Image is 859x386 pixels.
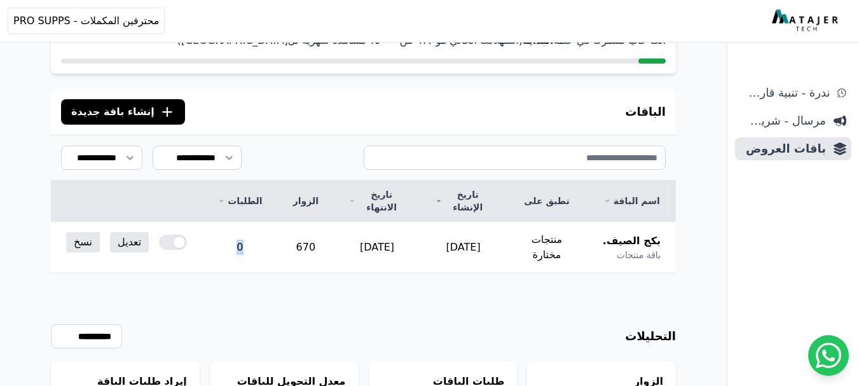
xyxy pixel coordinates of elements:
[617,249,661,261] span: باقة منتجات
[625,103,666,121] h3: الباقات
[8,8,165,34] button: محترفين المكملات - PRO SUPPS
[349,188,405,214] a: تاريخ الانتهاء
[506,181,587,222] th: تطبق على
[334,222,420,273] td: [DATE]
[436,188,491,214] a: تاريخ الإنشاء
[71,104,155,120] span: إنشاء باقة جديدة
[217,195,262,207] a: الطلبات
[506,222,587,273] td: منتجات مختارة
[420,222,506,273] td: [DATE]
[278,222,334,273] td: 670
[13,13,159,29] span: محترفين المكملات - PRO SUPPS
[740,112,826,130] span: مرسال - شريط دعاية
[740,140,826,158] span: باقات العروض
[66,232,100,252] a: نسخ
[625,327,676,345] h3: التحليلات
[772,10,841,32] img: MatajerTech Logo
[61,99,185,125] button: إنشاء باقة جديدة
[603,233,661,249] span: بكج الصيف.
[603,195,661,207] a: اسم الباقة
[110,232,149,252] a: تعديل
[278,181,334,222] th: الزوار
[202,222,277,273] td: 0
[740,84,830,102] span: ندرة - تنبية قارب علي النفاذ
